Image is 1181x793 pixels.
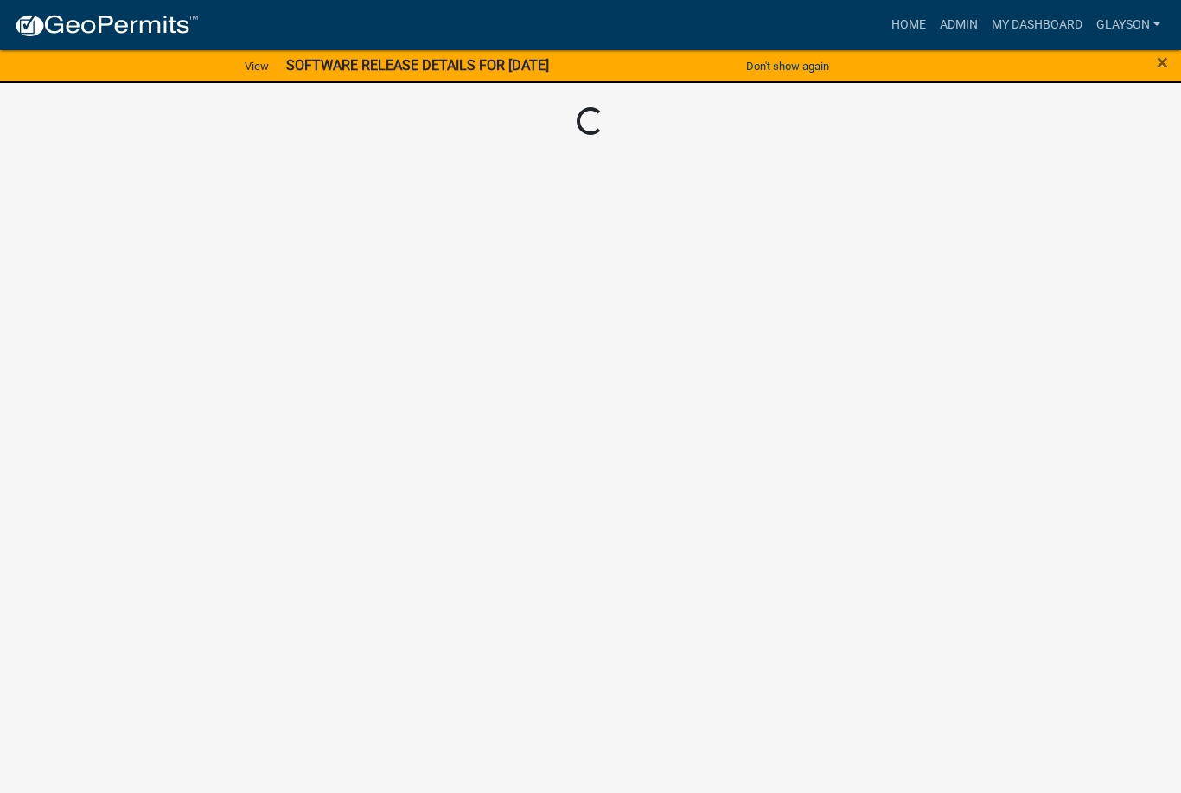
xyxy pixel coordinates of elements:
button: Close [1157,52,1168,73]
a: Admin [933,9,985,42]
a: View [238,52,276,80]
a: glayson [1089,9,1167,42]
strong: SOFTWARE RELEASE DETAILS FOR [DATE] [286,57,549,74]
a: Home [884,9,933,42]
button: Don't show again [739,52,836,80]
a: My Dashboard [985,9,1089,42]
span: × [1157,50,1168,74]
